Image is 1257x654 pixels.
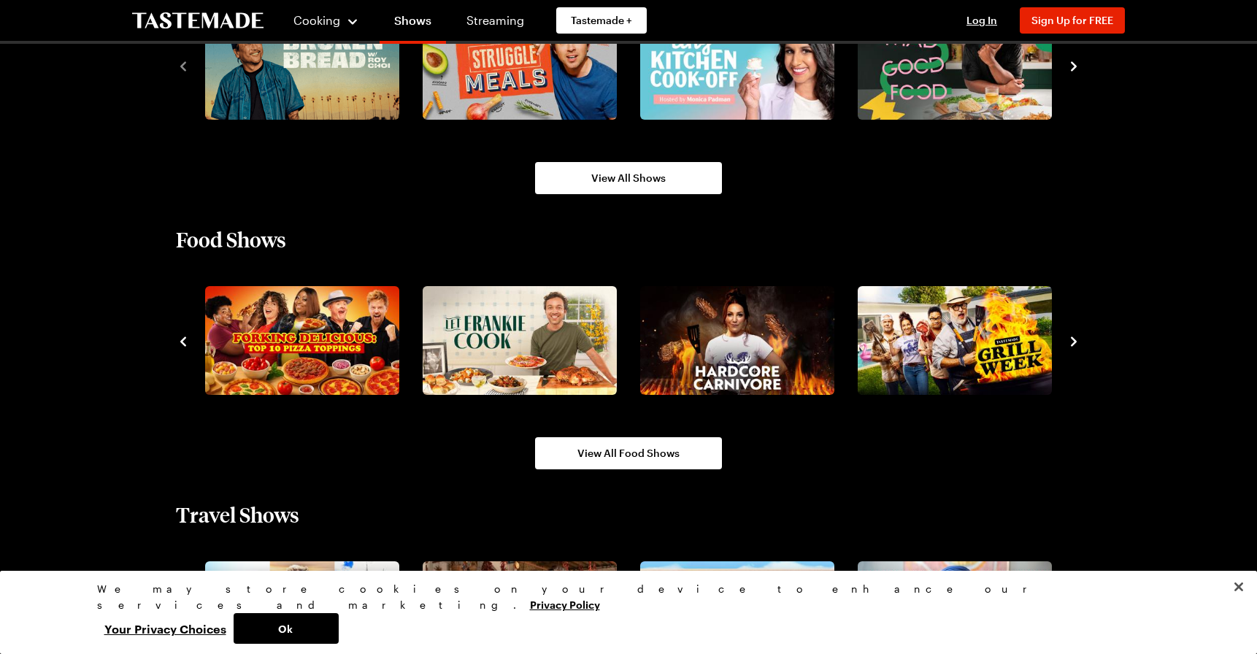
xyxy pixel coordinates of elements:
[202,10,396,120] a: Broken Bread
[420,10,614,120] a: Struggle Meals
[535,437,722,469] a: View All Food Shows
[176,226,286,253] h2: Food Shows
[97,613,234,644] button: Your Privacy Choices
[1031,14,1113,26] span: Sign Up for FREE
[953,13,1011,28] button: Log In
[423,286,617,396] img: Let Frankie Cook
[1223,571,1255,603] button: Close
[858,286,1052,396] img: Grill Week 2025
[205,10,399,120] img: Broken Bread
[176,56,191,74] button: navigate to previous item
[640,10,834,120] img: Tiny Kitchen Cook-Off
[556,7,647,34] a: Tastemade +
[858,10,1052,120] img: Mad Good Food
[199,282,417,400] div: 2 / 10
[852,6,1069,124] div: 4 / 8
[234,613,339,644] button: Ok
[634,282,852,400] div: 4 / 10
[202,286,396,396] a: Forking Delicious: Top 10 Pizza Toppings
[577,446,680,461] span: View All Food Shows
[1066,56,1081,74] button: navigate to next item
[637,10,831,120] a: Tiny Kitchen Cook-Off
[855,286,1049,396] a: Grill Week 2025
[293,13,340,27] span: Cooking
[97,581,1148,644] div: Privacy
[1020,7,1125,34] button: Sign Up for FREE
[966,14,997,26] span: Log In
[420,286,614,396] a: Let Frankie Cook
[293,3,359,38] button: Cooking
[97,581,1148,613] div: We may store cookies on your device to enhance our services and marketing.
[199,6,417,124] div: 1 / 8
[591,171,666,185] span: View All Shows
[132,12,264,29] a: To Tastemade Home Page
[535,162,722,194] a: View All Shows
[637,286,831,396] a: Hardcore Carnivore
[530,597,600,611] a: More information about your privacy, opens in a new tab
[205,286,399,396] img: Forking Delicious: Top 10 Pizza Toppings
[634,6,852,124] div: 3 / 8
[640,286,834,396] img: Hardcore Carnivore
[855,10,1049,120] a: Mad Good Food
[417,6,634,124] div: 2 / 8
[852,282,1069,400] div: 5 / 10
[1066,331,1081,349] button: navigate to next item
[380,3,446,44] a: Shows
[176,501,299,528] h2: Travel Shows
[423,10,617,120] img: Struggle Meals
[176,331,191,349] button: navigate to previous item
[571,13,632,28] span: Tastemade +
[417,282,634,400] div: 3 / 10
